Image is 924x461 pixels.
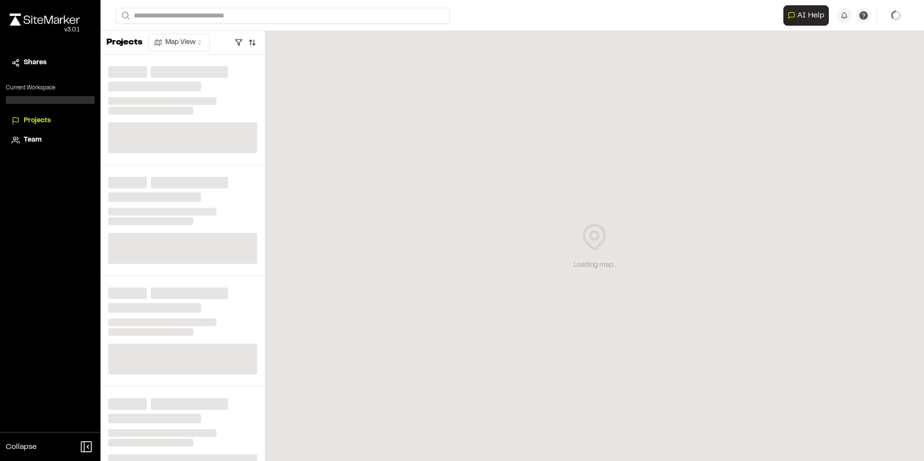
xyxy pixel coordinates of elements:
[12,135,89,145] a: Team
[783,5,833,26] div: Open AI Assistant
[6,441,37,453] span: Collapse
[783,5,829,26] button: Open AI Assistant
[797,10,824,21] span: AI Help
[24,115,51,126] span: Projects
[24,135,42,145] span: Team
[24,58,46,68] span: Shares
[574,260,616,271] div: Loading map...
[10,26,80,34] div: Oh geez...please don't...
[6,84,95,92] p: Current Workspace
[12,58,89,68] a: Shares
[10,14,80,26] img: rebrand.png
[12,115,89,126] a: Projects
[106,36,143,49] p: Projects
[116,8,133,24] button: Search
